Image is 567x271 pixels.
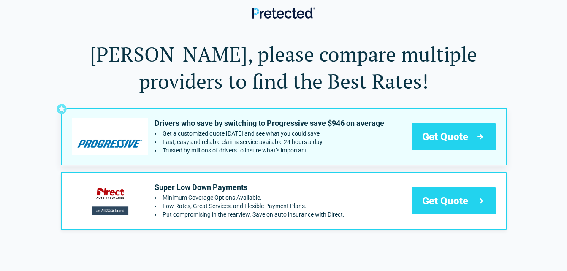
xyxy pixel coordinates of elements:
[155,194,345,201] li: Minimum Coverage Options Available.
[422,130,468,144] span: Get Quote
[155,182,345,192] p: Super Low Down Payments
[155,211,345,218] li: Put compromising in the rearview. Save on auto insurance with Direct.
[155,138,384,145] li: Fast, easy and reliable claims service available 24 hours a day
[155,118,384,128] p: Drivers who save by switching to Progressive save $946 on average
[61,108,507,165] a: progressive's logoDrivers who save by switching to Progressive save $946 on averageGet a customiz...
[72,182,148,220] img: directauto's logo
[155,130,384,137] li: Get a customized quote today and see what you could save
[61,41,507,95] h1: [PERSON_NAME], please compare multiple providers to find the Best Rates!
[72,118,148,155] img: progressive's logo
[422,194,468,208] span: Get Quote
[61,172,507,230] a: directauto's logoSuper Low Down PaymentsMinimum Coverage Options Available.Low Rates, Great Servi...
[155,147,384,154] li: Trusted by millions of drivers to insure what’s important
[155,203,345,209] li: Low Rates, Great Services, and Flexible Payment Plans.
